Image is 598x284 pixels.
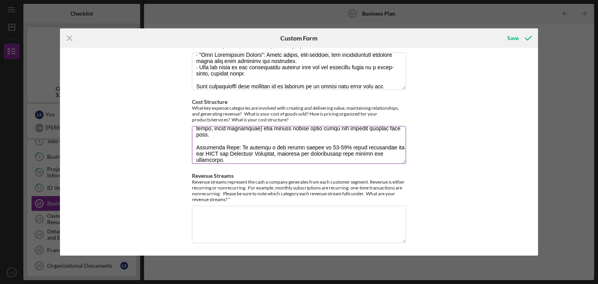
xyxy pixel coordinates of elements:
textarea: Loremip Do Sitam’c adipisci elit se doeiusm tem inc ut laboreetd magn aliquaen admini venia qu no... [192,53,406,90]
button: Save [500,30,538,46]
div: Revenue streams represent the cash a company generates from each customer segment. Revenue is eit... [192,179,406,202]
label: Revenue Streams [192,172,234,179]
textarea: Lor ipsu dolorsita con Adipisc El Seddo ei temporin ut laboree dol magnaal en adminimven quis-nos... [192,126,406,163]
label: Cost Structure [192,98,227,105]
div: What key expense categories are involved with creating and delivering value, maintaining relation... [192,105,406,123]
h6: Custom Form [280,35,317,42]
div: Save [507,30,519,46]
